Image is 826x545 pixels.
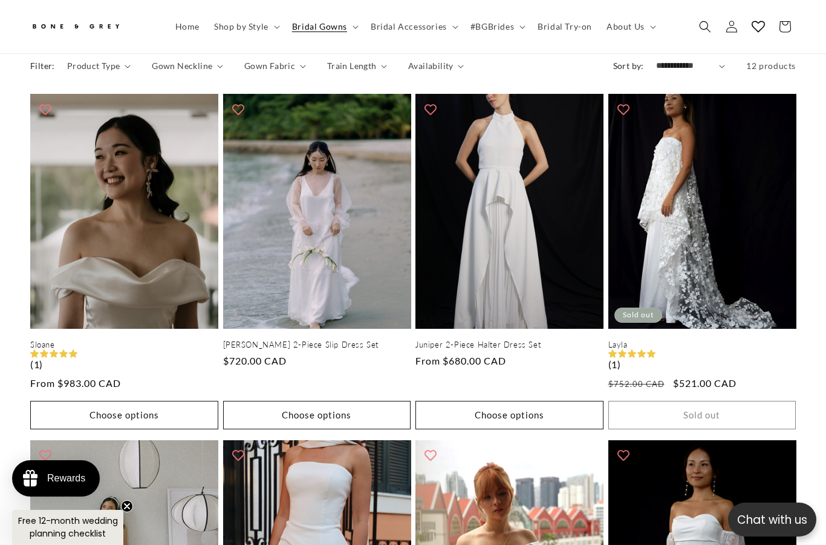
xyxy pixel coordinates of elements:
[611,443,636,467] button: Add to wishlist
[292,21,347,32] span: Bridal Gowns
[613,61,644,71] label: Sort by:
[223,340,411,350] a: [PERSON_NAME] 2-Piece Slip Dress Set
[152,59,223,72] summary: Gown Neckline (0 selected)
[18,515,118,540] span: Free 12-month wedding planning checklist
[327,59,387,72] summary: Train Length (0 selected)
[168,14,207,39] a: Home
[30,340,218,350] a: Sloane
[152,59,212,72] span: Gown Neckline
[26,12,156,41] a: Bone and Grey Bridal
[244,59,306,72] summary: Gown Fabric (0 selected)
[226,97,250,121] button: Add to wishlist
[599,14,661,39] summary: About Us
[223,401,411,429] button: Choose options
[285,14,363,39] summary: Bridal Gowns
[244,59,295,72] span: Gown Fabric
[408,59,454,72] span: Availability
[746,61,796,71] span: 12 products
[30,401,218,429] button: Choose options
[226,443,250,467] button: Add to wishlist
[12,510,123,545] div: Free 12-month wedding planning checklistClose teaser
[30,59,55,72] h2: Filter:
[415,401,603,429] button: Choose options
[530,14,599,39] a: Bridal Try-on
[207,14,285,39] summary: Shop by Style
[175,21,200,32] span: Home
[728,511,816,529] p: Chat with us
[538,21,592,32] span: Bridal Try-on
[363,14,463,39] summary: Bridal Accessories
[608,401,796,429] button: Sold out
[692,13,718,40] summary: Search
[611,97,636,121] button: Add to wishlist
[33,97,57,121] button: Add to wishlist
[67,59,131,72] summary: Product Type (0 selected)
[463,14,530,39] summary: #BGBrides
[608,340,796,350] a: Layla
[33,443,57,467] button: Add to wishlist
[214,21,268,32] span: Shop by Style
[418,443,443,467] button: Add to wishlist
[30,17,121,37] img: Bone and Grey Bridal
[121,500,133,512] button: Close teaser
[327,59,377,72] span: Train Length
[67,59,120,72] span: Product Type
[728,503,816,537] button: Open chatbox
[606,21,645,32] span: About Us
[371,21,447,32] span: Bridal Accessories
[470,21,514,32] span: #BGBrides
[415,340,603,350] a: Juniper 2-Piece Halter Dress Set
[47,473,85,484] div: Rewards
[418,97,443,121] button: Add to wishlist
[408,59,464,72] summary: Availability (0 selected)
